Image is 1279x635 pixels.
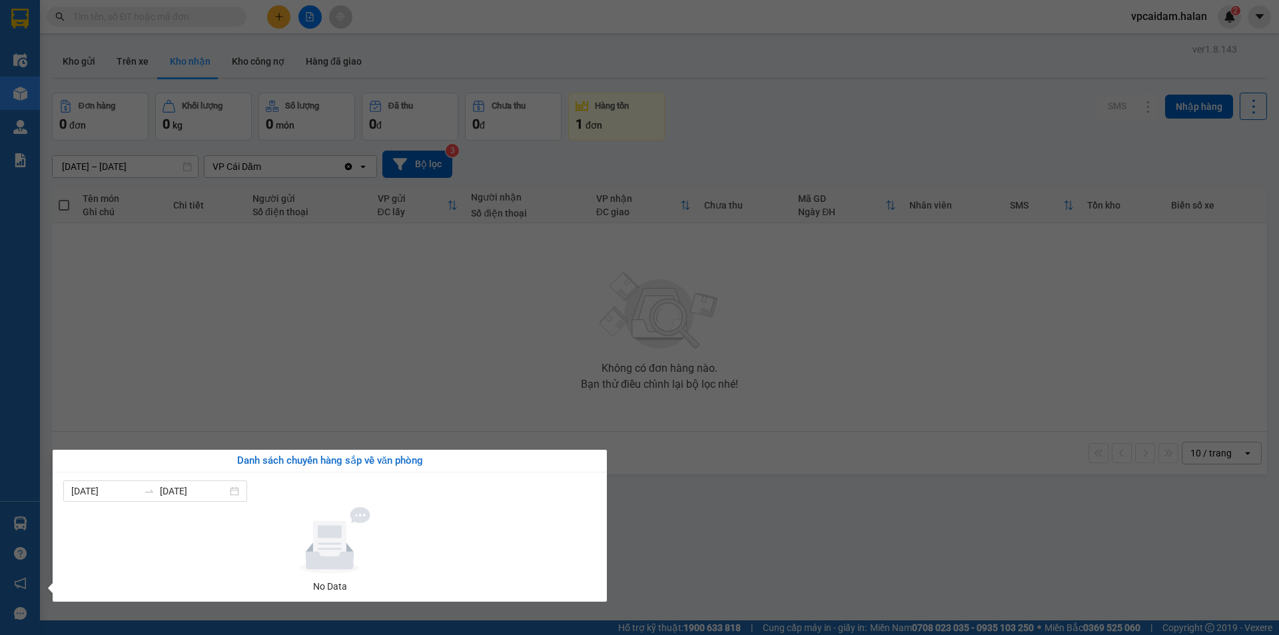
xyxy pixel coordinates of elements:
span: to [144,486,155,496]
input: Từ ngày [71,484,139,498]
div: No Data [69,579,591,594]
span: swap-right [144,486,155,496]
div: Danh sách chuyến hàng sắp về văn phòng [63,453,596,469]
input: Đến ngày [160,484,227,498]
